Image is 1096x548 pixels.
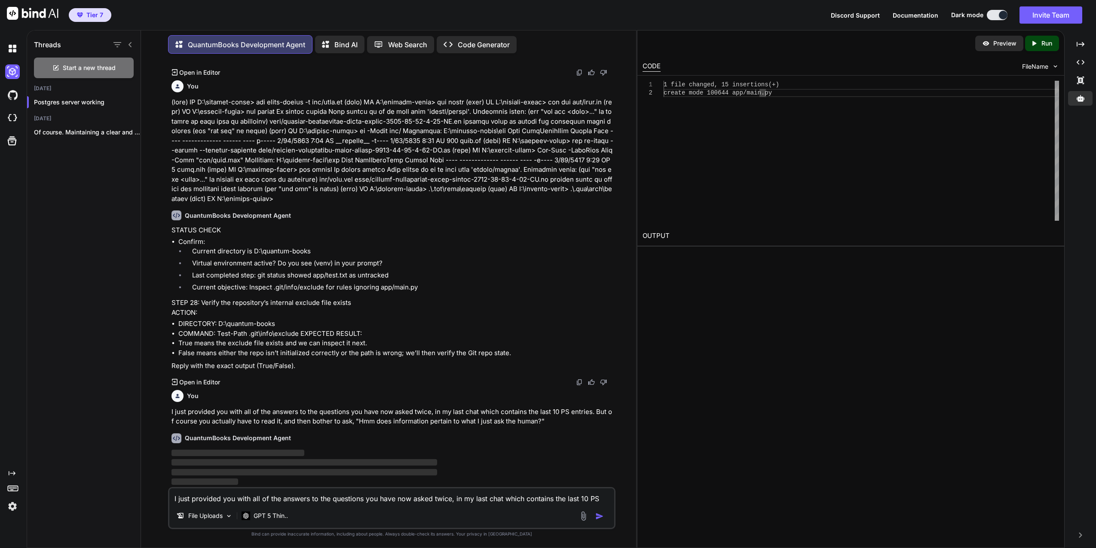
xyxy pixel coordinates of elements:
h6: You [187,82,199,91]
img: Bind AI [7,7,58,20]
p: Preview [993,39,1016,48]
h2: [DATE] [27,85,141,92]
img: chevron down [1052,63,1059,70]
div: 1 [643,81,652,89]
li: Current objective: Inspect .git/info/exclude for rules ignoring app/main.py [185,283,614,295]
p: QuantumBooks Development Agent [188,40,305,50]
img: like [588,379,595,386]
img: cloudideIcon [5,111,20,125]
img: icon [595,512,604,521]
p: Bind can provide inaccurate information, including about people. Always double-check its answers.... [168,531,615,537]
span: create mode 100644 app/main.py [664,89,772,96]
img: darkAi-studio [5,64,20,79]
img: GPT 5 Thinking High [242,511,250,520]
p: Open in Editor [179,68,220,77]
p: Of course. Maintaining a clear and accurate... [34,128,141,137]
li: Virtual environment active? Do you see (venv) in your prompt? [185,259,614,271]
span: ‌ [171,450,304,456]
h6: You [187,392,199,400]
span: ‌ [171,478,238,485]
img: premium [77,12,83,18]
p: I just provided you with all of the answers to the questions you have now asked twice, in my last... [171,407,614,426]
div: 2 [643,89,652,97]
img: Pick Models [225,512,233,520]
div: CODE [643,61,661,72]
button: premiumTier 7 [69,8,111,22]
h6: QuantumBooks Development Agent [185,211,291,220]
p: Open in Editor [179,378,220,387]
img: like [588,69,595,76]
li: COMMAND: Test-Path .git\info\exclude EXPECTED RESULT: [178,329,614,339]
p: Run [1041,39,1052,48]
li: DIRECTORY: D:\quantum-books [178,319,614,329]
span: ‌ [171,459,437,466]
p: Code Generator [458,40,510,50]
li: False means either the repo isn’t initialized correctly or the path is wrong; we’ll then verify t... [178,348,614,358]
span: FileName [1022,62,1048,71]
p: STEP 28: Verify the repository’s internal exclude file exists ACTION: [171,298,614,317]
h1: Threads [34,40,61,50]
li: True means the exclude file exists and we can inspect it next. [178,338,614,348]
h6: QuantumBooks Development Agent [185,434,291,442]
img: dislike [600,379,607,386]
img: githubDark [5,88,20,102]
span: Documentation [893,12,938,19]
img: preview [982,40,990,47]
span: Start a new thread [63,64,116,72]
span: Tier 7 [86,11,103,19]
span: Dark mode [951,11,983,19]
p: Web Search [388,40,427,50]
li: Current directory is D:\quantum-books [185,247,614,259]
h2: [DATE] [27,115,141,122]
img: dislike [600,69,607,76]
img: attachment [579,511,588,521]
p: STATUS CHECK [171,225,614,235]
span: 1 file changed, 15 insertions(+) [664,81,779,88]
img: settings [5,499,20,514]
li: Confirm: [178,237,614,295]
p: File Uploads [188,511,223,520]
span: Discord Support [831,12,880,19]
p: (lore) IP D:\sitamet-conse> adi elits-doeius -t inc/utla.et (dolo) MA A:\enimadm-venia> qui nostr... [171,97,614,204]
p: Bind AI [334,40,358,50]
button: Invite Team [1019,6,1082,24]
img: copy [576,379,583,386]
img: darkChat [5,41,20,56]
li: Last completed step: git status showed app/test.txt as untracked [185,271,614,283]
button: Documentation [893,11,938,20]
h2: OUTPUT [637,226,1064,246]
img: copy [576,69,583,76]
p: Reply with the exact output (True/False). [171,361,614,371]
button: Discord Support [831,11,880,20]
span: ‌ [171,469,437,475]
p: Postgres server working [34,98,141,107]
p: GPT 5 Thin.. [254,511,288,520]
